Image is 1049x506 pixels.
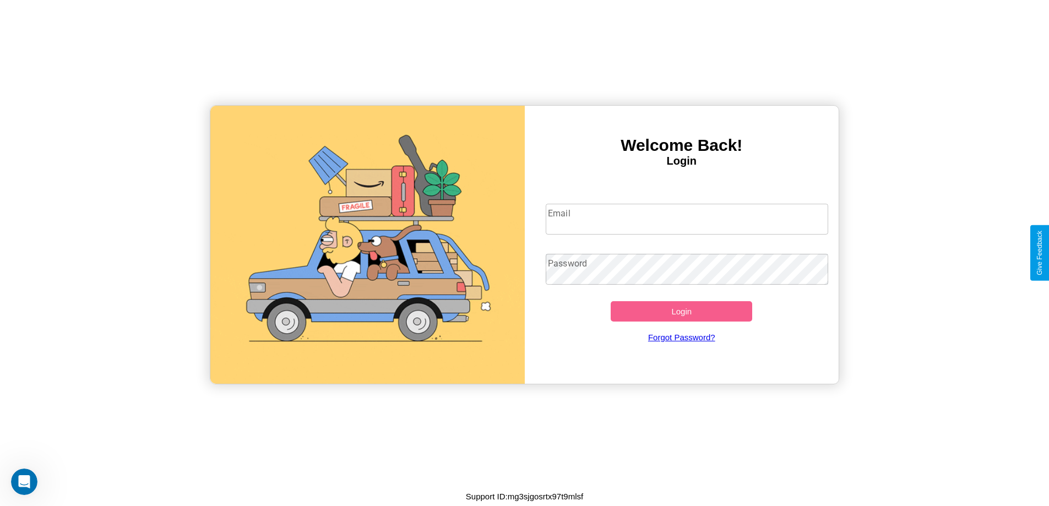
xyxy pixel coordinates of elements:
[525,155,839,167] h4: Login
[525,136,839,155] h3: Welcome Back!
[11,469,37,495] iframe: Intercom live chat
[1036,231,1043,275] div: Give Feedback
[210,106,525,384] img: gif
[466,489,583,504] p: Support ID: mg3sjgosrtx97t9mlsf
[540,322,823,353] a: Forgot Password?
[611,301,752,322] button: Login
